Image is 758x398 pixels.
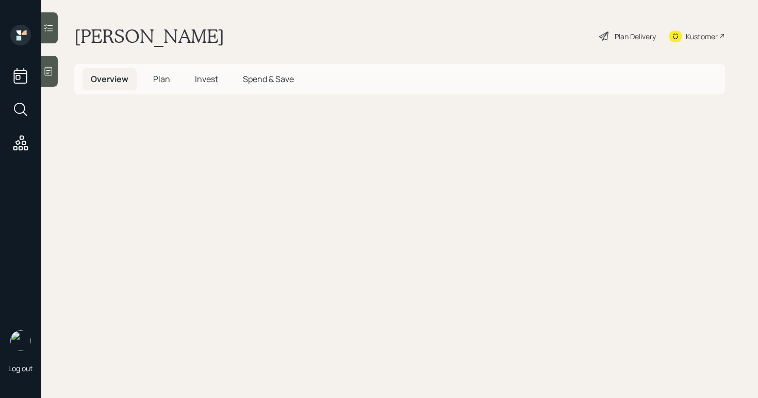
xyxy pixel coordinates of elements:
[8,363,33,373] div: Log out
[74,25,224,47] h1: [PERSON_NAME]
[10,330,31,351] img: aleksandra-headshot.png
[153,73,170,85] span: Plan
[615,31,656,42] div: Plan Delivery
[686,31,718,42] div: Kustomer
[195,73,218,85] span: Invest
[243,73,294,85] span: Spend & Save
[91,73,128,85] span: Overview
